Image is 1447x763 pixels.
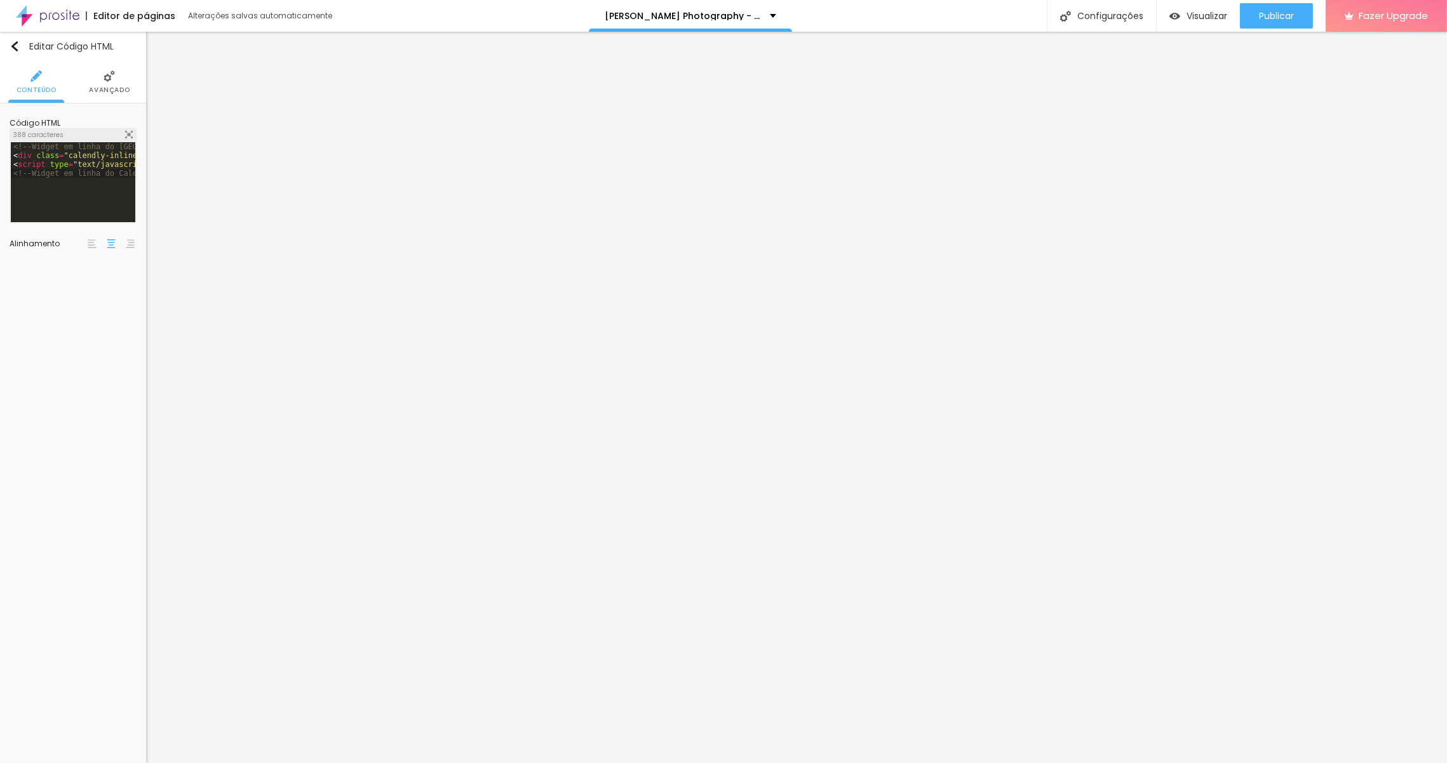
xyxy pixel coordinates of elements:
[88,239,97,248] img: paragraph-left-align.svg
[1169,11,1180,22] img: view-1.svg
[10,240,86,248] div: Alinhamento
[125,131,133,138] img: Icone
[10,129,136,142] div: 388 caracteres
[1359,10,1428,21] span: Fazer Upgrade
[605,11,760,20] p: [PERSON_NAME] Photography - [GEOGRAPHIC_DATA][DATE]
[86,11,175,20] div: Editor de páginas
[89,87,130,93] span: Avançado
[17,87,57,93] span: Conteúdo
[146,32,1447,763] iframe: Editor
[126,239,135,248] img: paragraph-right-align.svg
[10,41,114,51] div: Editar Código HTML
[188,12,334,20] div: Alterações salvas automaticamente
[30,70,42,82] img: Icone
[107,239,116,248] img: paragraph-center-align.svg
[10,41,20,51] img: Icone
[104,70,115,82] img: Icone
[1157,3,1240,29] button: Visualizar
[1240,3,1313,29] button: Publicar
[10,119,137,127] div: Código HTML
[1060,11,1071,22] img: Icone
[1187,11,1227,21] span: Visualizar
[1259,11,1294,21] span: Publicar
